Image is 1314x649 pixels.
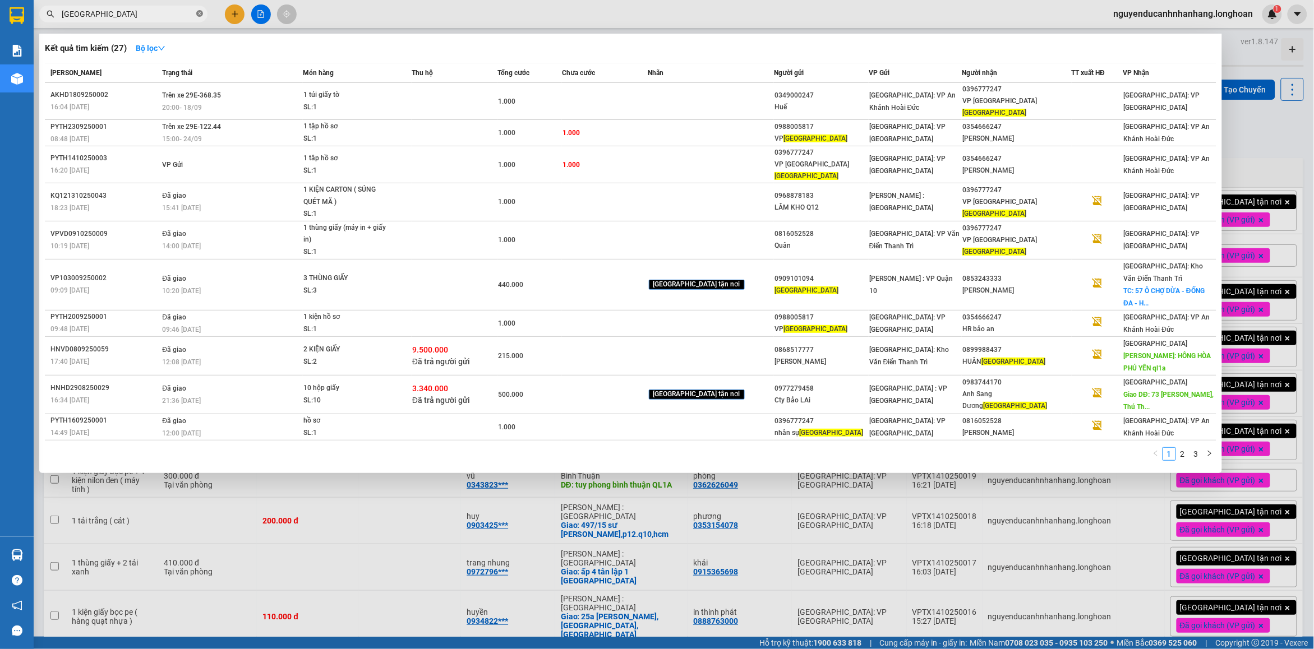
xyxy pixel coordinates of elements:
div: VP [GEOGRAPHIC_DATA] [962,95,1071,119]
span: [GEOGRAPHIC_DATA] [774,286,838,294]
div: 0396777247 [962,222,1071,234]
span: 21:36 [DATE] [162,397,201,405]
span: TC: 57 Ô CHỢ DỪA - ĐỐNG ĐA - H... [1124,287,1205,307]
div: 0816052528 [774,228,868,240]
span: 1.000 [498,161,515,169]
strong: Bộ lọc [136,44,165,53]
span: Chưa cước [562,69,595,77]
div: 0354666247 [962,121,1071,133]
div: 0968878183 [774,190,868,202]
div: 0354666247 [962,153,1071,165]
div: 0909101094 [774,273,868,285]
span: 500.000 [498,391,523,398]
span: [GEOGRAPHIC_DATA] [962,210,1026,217]
div: HNHD2908250029 [50,382,159,394]
img: warehouse-icon [11,73,23,85]
span: 18:23 [DATE] [50,204,89,212]
span: 1.000 [498,319,515,327]
span: [GEOGRAPHIC_DATA]: VP An Khánh Hoài Đức [869,91,956,112]
div: 1 KIỆN CARTON ( SÚNG QUÉT MÃ ) [303,184,388,208]
span: 1.000 [563,161,580,169]
div: 0853243333 [962,273,1071,285]
span: Món hàng [303,69,334,77]
span: Trên xe 29E-122.44 [162,123,221,131]
div: AKHD1809250002 [50,89,159,101]
span: Người gửi [774,69,804,77]
div: Anh Sang Dương [962,388,1071,412]
span: [GEOGRAPHIC_DATA] : VP [GEOGRAPHIC_DATA] [869,384,947,405]
span: [PERSON_NAME] [50,69,102,77]
div: SL: 3 [303,285,388,297]
div: 0349000247 [774,90,868,101]
span: [GEOGRAPHIC_DATA]: VP [GEOGRAPHIC_DATA] [1124,230,1200,250]
span: 1.000 [498,98,515,105]
span: 14:49 [DATE] [50,429,89,437]
div: PYTH2309250001 [50,121,159,133]
span: Thu hộ [412,69,433,77]
span: 15:00 - 24/09 [162,135,202,143]
span: [GEOGRAPHIC_DATA]: VP [GEOGRAPHIC_DATA] [869,123,946,143]
span: 9.500.000 [412,345,448,354]
span: [GEOGRAPHIC_DATA] [1124,378,1188,386]
div: 0983744170 [962,377,1071,388]
span: [GEOGRAPHIC_DATA]: VP [GEOGRAPHIC_DATA] [1124,91,1200,112]
span: [GEOGRAPHIC_DATA] [774,172,838,180]
span: 09:46 [DATE] [162,326,201,333]
div: SL: 2 [303,356,388,368]
div: SL: 1 [303,323,388,336]
div: [PERSON_NAME] [962,285,1071,296]
span: VP Gửi [869,69,889,77]
div: SL: 1 [303,101,388,114]
span: [GEOGRAPHIC_DATA]: Kho Văn Điển Thanh Trì [869,346,949,366]
li: 1 [1163,447,1176,461]
span: Đã giao [162,384,186,392]
span: Người nhận [962,69,997,77]
span: search [47,10,54,18]
div: SL: 1 [303,427,388,439]
span: right [1206,450,1213,457]
div: Huế [774,101,868,113]
span: TT xuất HĐ [1072,69,1105,77]
div: [PERSON_NAME] [774,356,868,368]
div: 0396777247 [774,147,868,159]
span: [GEOGRAPHIC_DATA]: VP An Khánh Hoài Đức [1124,313,1210,333]
span: [GEOGRAPHIC_DATA] [981,358,1045,365]
div: Cty Bảo LAi [774,395,868,406]
a: 1 [1163,448,1175,460]
div: 0396777247 [774,415,868,427]
div: nhân sự [774,427,868,439]
span: 10:19 [DATE] [50,242,89,250]
span: left [1152,450,1159,457]
div: HNVD0809250059 [50,344,159,355]
div: hồ sơ [303,415,388,427]
span: Tổng cước [497,69,529,77]
span: Đã giao [162,230,186,238]
div: VP [774,133,868,145]
span: 09:48 [DATE] [50,325,89,333]
span: 14:00 [DATE] [162,242,201,250]
div: 0816052528 [962,415,1071,427]
span: [PERSON_NAME] : VP Quận 10 [869,275,953,295]
div: HR bảo an [962,323,1071,335]
div: 1 kiện hồ sơ [303,311,388,323]
span: 1.000 [498,198,515,206]
span: 20:00 - 18/09 [162,104,202,112]
div: PYTH2009250001 [50,311,159,323]
span: [GEOGRAPHIC_DATA]: VP [GEOGRAPHIC_DATA] [869,155,946,175]
div: VPVD0910250009 [50,228,159,240]
input: Tìm tên, số ĐT hoặc mã đơn [62,8,194,20]
span: Đã giao [162,275,186,282]
span: VP Nhận [1123,69,1150,77]
button: left [1149,447,1163,461]
span: 16:34 [DATE] [50,396,89,404]
span: [GEOGRAPHIC_DATA] [783,135,847,142]
span: Trạng thái [162,69,192,77]
button: Bộ lọcdown [127,39,174,57]
div: SL: 1 [303,208,388,220]
div: 0868517777 [774,344,868,356]
div: VP [774,323,868,335]
span: [PERSON_NAME]: HÔNG HÒA PHÚ YÊN ql1a [1124,352,1211,372]
li: Previous Page [1149,447,1163,461]
div: 10 hộp giấy [303,382,388,395]
div: VP [GEOGRAPHIC_DATA] [962,196,1071,220]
